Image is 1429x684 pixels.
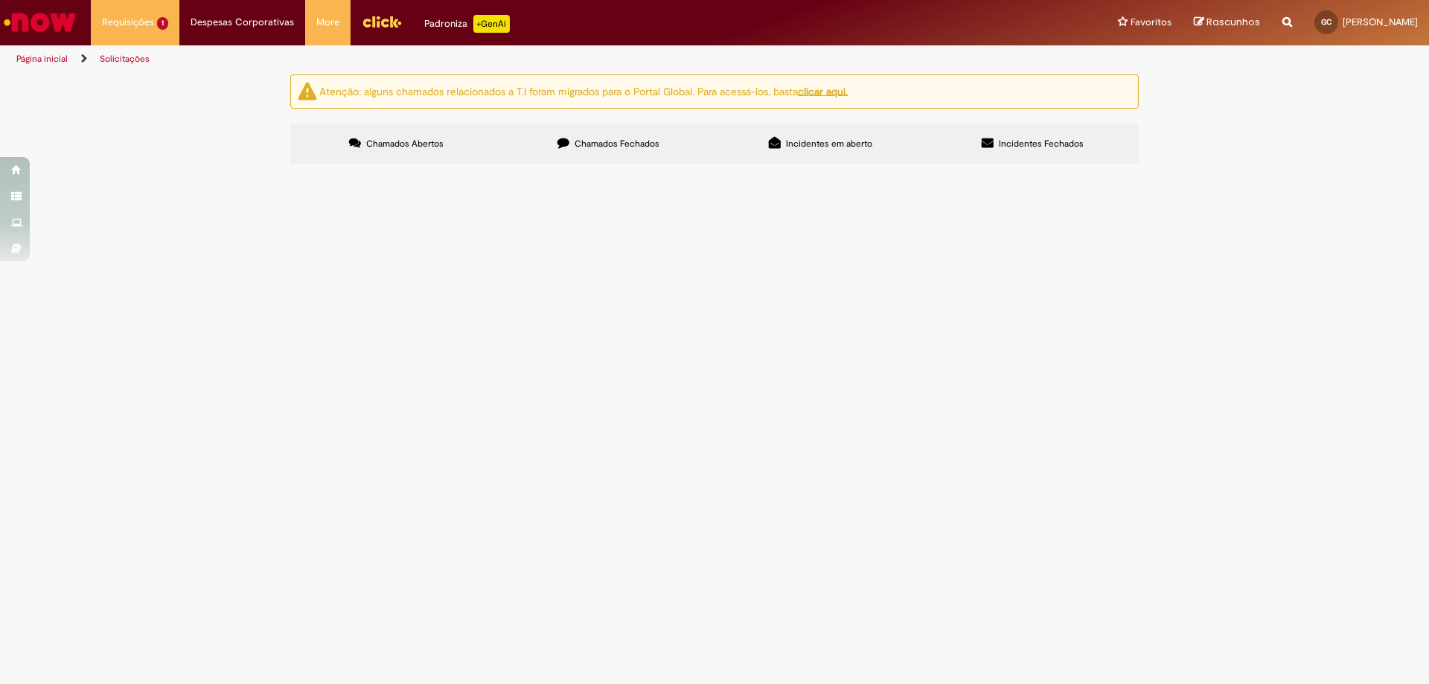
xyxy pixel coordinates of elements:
a: Página inicial [16,53,68,65]
span: More [316,15,339,30]
span: GC [1321,17,1332,27]
span: Despesas Corporativas [191,15,294,30]
ul: Trilhas de página [11,45,942,73]
div: Padroniza [424,15,510,33]
span: 1 [157,17,168,30]
p: +GenAi [473,15,510,33]
span: Favoritos [1131,15,1171,30]
a: clicar aqui. [798,84,848,98]
span: Incidentes Fechados [999,138,1084,150]
span: Incidentes em aberto [786,138,872,150]
a: Rascunhos [1194,16,1260,30]
a: Solicitações [100,53,150,65]
img: ServiceNow [1,7,78,37]
span: Rascunhos [1206,15,1260,29]
span: Chamados Fechados [575,138,659,150]
ng-bind-html: Atenção: alguns chamados relacionados a T.I foram migrados para o Portal Global. Para acessá-los,... [319,84,848,98]
span: [PERSON_NAME] [1343,16,1418,28]
span: Chamados Abertos [366,138,444,150]
span: Requisições [102,15,154,30]
img: click_logo_yellow_360x200.png [362,10,402,33]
